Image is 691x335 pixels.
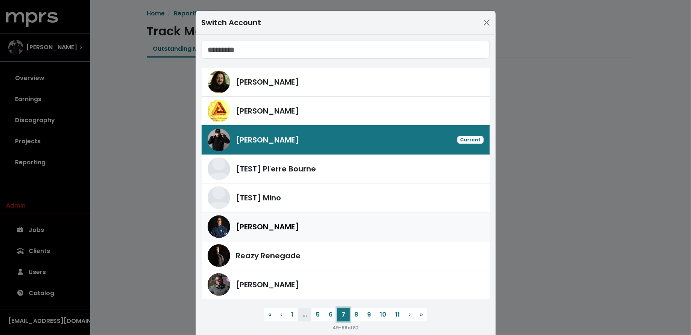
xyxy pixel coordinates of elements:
button: 7 [337,308,350,321]
button: 11 [391,308,404,321]
input: Search accounts [202,41,490,59]
span: « [268,310,271,319]
div: Switch Account [202,17,261,28]
span: [PERSON_NAME] [236,221,299,232]
a: Donnie Scantz[PERSON_NAME] [202,212,490,241]
a: [TEST] Pi'erre Bourne[TEST] Pi'erre Bourne [202,155,490,183]
span: Reazy Renegade [236,250,301,261]
img: Neil Ormandy [208,129,230,151]
img: [TEST] Pi'erre Bourne [208,158,230,180]
a: Neil Ormandy[PERSON_NAME]Current [202,125,490,155]
a: Julian Bunetta[PERSON_NAME] [202,68,490,97]
button: 1 [287,308,298,321]
span: [PERSON_NAME] [236,105,299,117]
button: 8 [350,308,363,321]
small: 49 - 56 of 82 [333,324,358,331]
span: [TEST] Pi'erre Bourne [236,163,316,174]
img: John Ryan [208,100,230,122]
img: Julian Bunetta [208,71,230,93]
img: Ben Thomas [208,273,230,296]
a: John Ryan[PERSON_NAME] [202,97,490,126]
span: Current [457,136,484,144]
a: Ben Thomas[PERSON_NAME] [202,270,490,299]
span: » [420,310,423,319]
span: [TEST] Mino [236,192,281,203]
button: Close [481,17,493,29]
a: Reazy RenegadeReazy Renegade [202,241,490,270]
a: [TEST] Mino[TEST] Mino [202,183,490,212]
img: [TEST] Mino [208,186,230,209]
button: 9 [363,308,375,321]
span: [PERSON_NAME] [236,279,299,290]
button: 6 [324,308,337,321]
span: [PERSON_NAME] [236,76,299,88]
span: [PERSON_NAME] [236,134,299,146]
button: 10 [375,308,391,321]
button: 5 [311,308,324,321]
span: ‹ [280,310,282,319]
img: Reazy Renegade [208,244,230,267]
img: Donnie Scantz [208,215,230,238]
span: › [409,310,411,319]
